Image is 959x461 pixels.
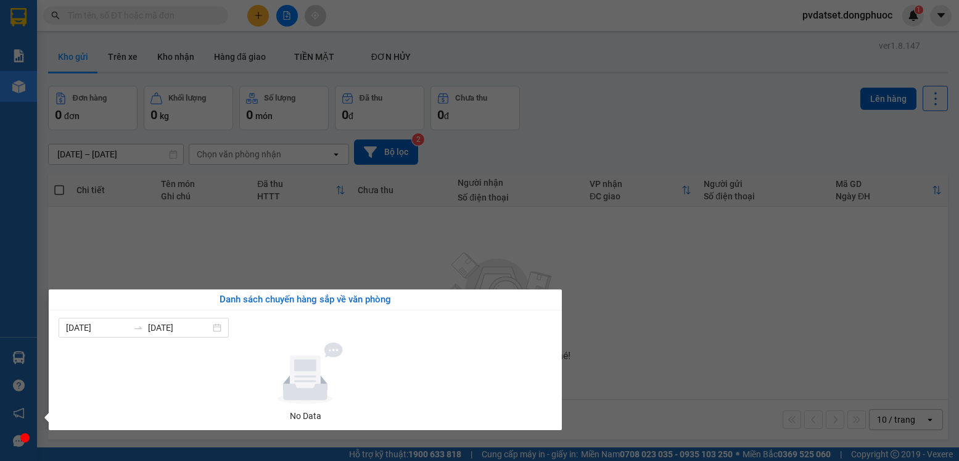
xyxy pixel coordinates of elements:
span: to [133,323,143,333]
div: Danh sách chuyến hàng sắp về văn phòng [59,293,552,307]
input: Đến ngày [148,321,210,334]
input: Từ ngày [66,321,128,334]
span: swap-right [133,323,143,333]
div: No Data [64,409,547,423]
